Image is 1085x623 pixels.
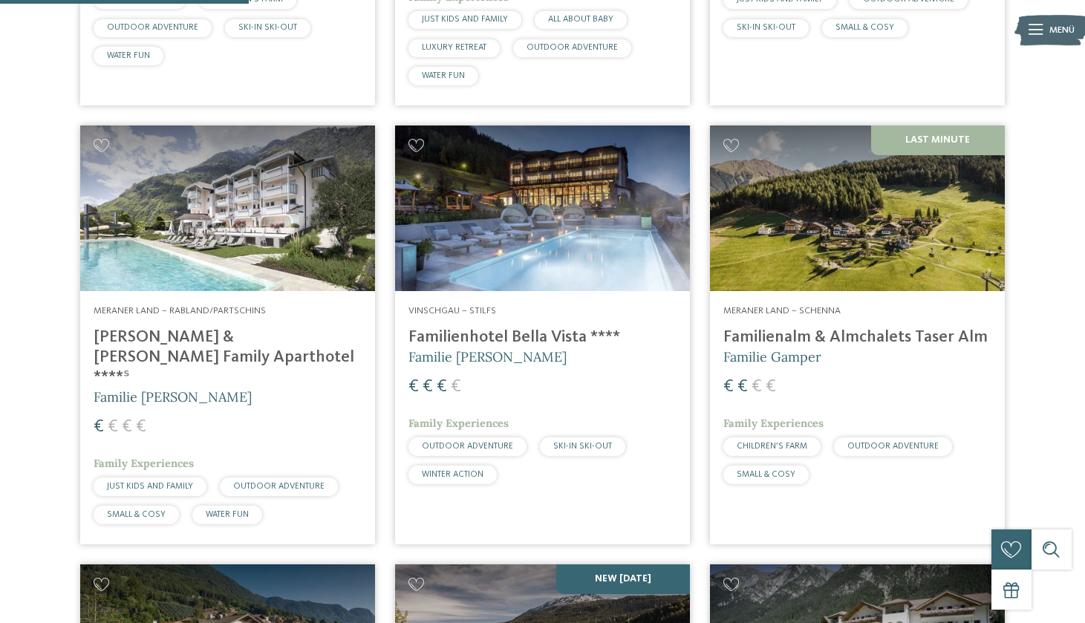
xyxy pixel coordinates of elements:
span: SKI-IN SKI-OUT [238,23,297,32]
span: Meraner Land – Schenna [723,306,841,316]
span: SMALL & COSY [737,470,795,479]
img: Familienhotels gesucht? Hier findet ihr die besten! [80,125,375,291]
span: Family Experiences [408,417,509,430]
h4: Familienalm & Almchalets Taser Alm [723,327,991,348]
span: OUTDOOR ADVENTURE [422,442,513,451]
span: € [408,378,419,396]
span: SMALL & COSY [835,23,894,32]
span: € [423,378,433,396]
span: € [122,418,132,436]
span: Meraner Land – Rabland/Partschins [94,306,266,316]
span: € [108,418,118,436]
span: OUTDOOR ADVENTURE [847,442,939,451]
span: SKI-IN SKI-OUT [737,23,795,32]
span: ALL ABOUT BABY [548,15,613,24]
span: € [451,378,461,396]
span: JUST KIDS AND FAMILY [422,15,508,24]
span: Familie Gamper [723,348,821,365]
span: € [766,378,776,396]
span: Familie [PERSON_NAME] [94,388,252,405]
span: LUXURY RETREAT [422,43,486,52]
span: € [752,378,762,396]
span: WATER FUN [422,71,465,80]
a: Familienhotels gesucht? Hier findet ihr die besten! Last Minute Meraner Land – Schenna Familienal... [710,125,1005,544]
span: OUTDOOR ADVENTURE [107,23,198,32]
span: CHILDREN’S FARM [737,442,807,451]
span: Vinschgau – Stilfs [408,306,496,316]
span: WATER FUN [107,51,150,60]
span: € [437,378,447,396]
span: WINTER ACTION [422,470,483,479]
span: JUST KIDS AND FAMILY [107,482,193,491]
h4: Familienhotel Bella Vista **** [408,327,677,348]
a: Familienhotels gesucht? Hier findet ihr die besten! Vinschgau – Stilfs Familienhotel Bella Vista ... [395,125,690,544]
span: SKI-IN SKI-OUT [553,442,612,451]
span: € [136,418,146,436]
img: Familienhotels gesucht? Hier findet ihr die besten! [710,125,1005,291]
span: OUTDOOR ADVENTURE [527,43,618,52]
span: Family Experiences [94,457,194,470]
span: SMALL & COSY [107,510,166,519]
span: WATER FUN [206,510,249,519]
img: Familienhotels gesucht? Hier findet ihr die besten! [395,125,690,291]
span: Family Experiences [723,417,824,430]
span: € [94,418,104,436]
span: Familie [PERSON_NAME] [408,348,567,365]
span: € [723,378,734,396]
a: Familienhotels gesucht? Hier findet ihr die besten! Meraner Land – Rabland/Partschins [PERSON_NAM... [80,125,375,544]
span: € [737,378,748,396]
span: OUTDOOR ADVENTURE [233,482,325,491]
h4: [PERSON_NAME] & [PERSON_NAME] Family Aparthotel ****ˢ [94,327,362,388]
